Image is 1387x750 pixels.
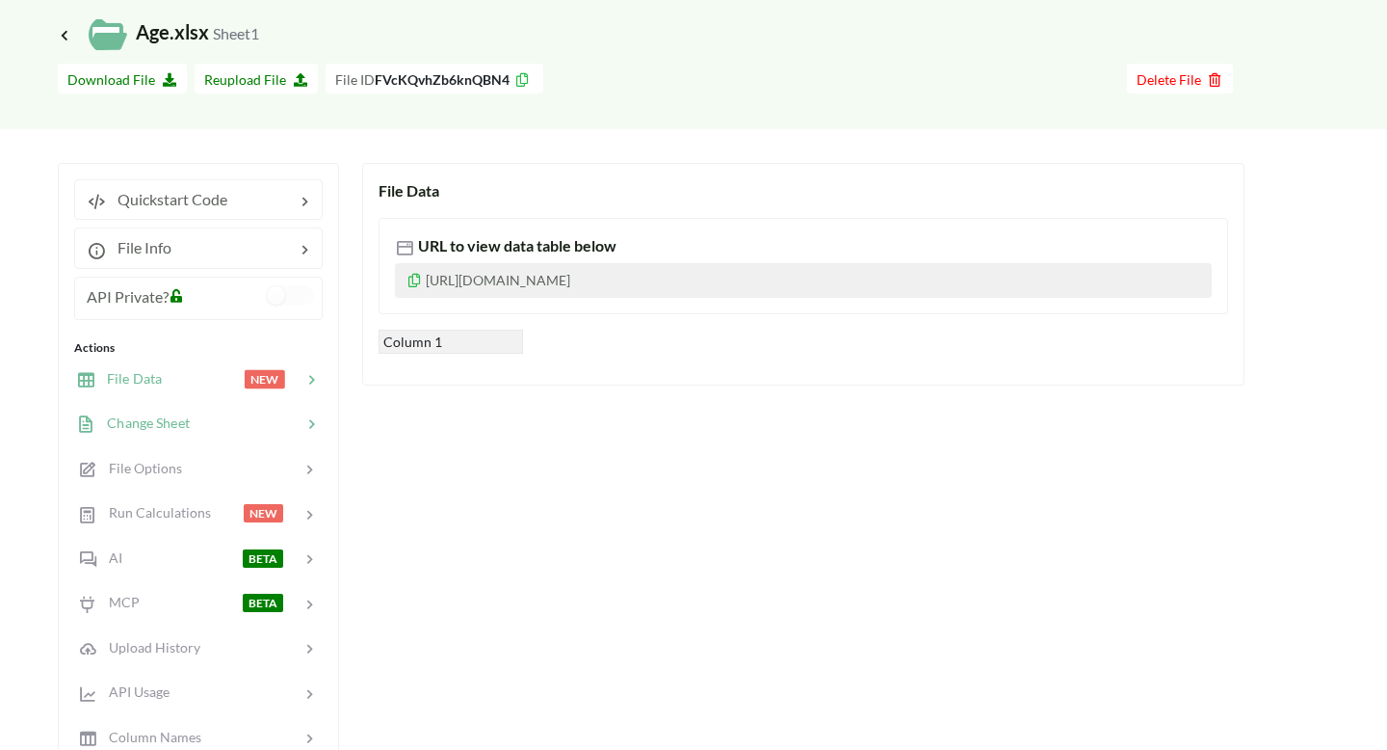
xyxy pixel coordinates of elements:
[87,287,169,306] span: API Private?
[89,15,127,54] img: /static/media/localFileIcon.23929a80.svg
[335,71,375,88] span: File ID
[1137,71,1223,88] span: Delete File
[67,71,177,88] span: Download File
[58,64,187,94] button: Download File
[375,71,510,88] b: FVcKQvhZb6knQBN4
[1127,64,1233,94] button: Delete File
[213,24,259,42] small: Sheet1
[379,179,1228,202] div: File Data
[195,64,318,94] button: Reupload File
[204,71,308,88] span: Reupload File
[95,415,190,431] span: Change Sheet
[243,594,283,612] span: BETA
[97,460,182,476] span: File Options
[95,370,162,387] span: File Data
[106,190,227,208] span: Quickstart Code
[97,683,170,700] span: API Usage
[245,370,285,388] span: NEW
[395,263,1212,298] p: [URL][DOMAIN_NAME]
[243,549,283,568] span: BETA
[414,236,616,254] span: URL to view data table below
[379,330,523,354] div: Column 1
[74,339,323,357] div: Actions
[58,20,259,43] span: Age.xlsx
[97,639,200,656] span: Upload History
[244,504,283,522] span: NEW
[106,238,171,256] span: File Info
[97,504,211,521] span: Run Calculations
[97,549,122,566] span: AI
[97,729,201,745] span: Column Names
[97,594,140,610] span: MCP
